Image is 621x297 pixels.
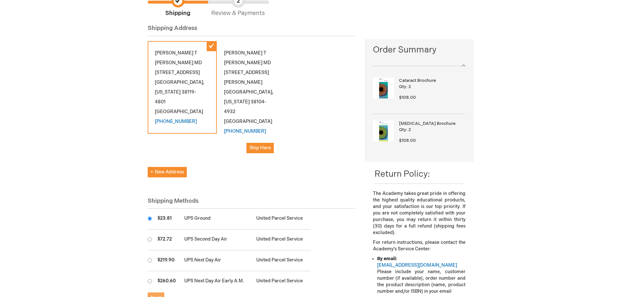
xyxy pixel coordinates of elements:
[148,24,355,36] div: Shipping Address
[246,143,274,153] button: Ship Here
[377,256,465,295] li: Please include your name, customer number (if available), order number and the product descriptio...
[408,84,411,89] span: 2
[399,127,406,132] span: Qty
[203,80,204,85] span: ,
[155,89,181,95] span: [US_STATE]
[157,257,174,263] span: $219.90
[181,230,253,250] td: UPS Second Day Air
[377,256,397,261] strong: By email:
[181,250,253,271] td: UPS Next Day Air
[181,271,253,292] td: UPS Next Day Air Early A.M.
[272,89,274,95] span: ,
[253,250,311,271] td: United Parcel Service
[373,44,465,59] span: Order Summary
[373,239,465,252] p: For return instructions, please contact the Academy’s Service Center:
[399,95,416,100] span: $108.00
[148,197,355,209] div: Shipping Methods
[373,78,394,98] img: Cataract Brochure
[408,127,411,132] span: 2
[399,121,464,127] strong: [MEDICAL_DATA] Brochure
[181,209,253,230] td: UPS Ground
[148,41,217,134] div: [PERSON_NAME] T [PERSON_NAME] MD [STREET_ADDRESS] [GEOGRAPHIC_DATA] 38119-4801 [GEOGRAPHIC_DATA]
[157,215,172,221] span: $23.81
[148,167,187,177] button: New Address
[157,278,176,284] span: $260.60
[151,169,184,175] span: New Address
[253,209,311,230] td: United Parcel Service
[217,41,286,160] div: [PERSON_NAME] T [PERSON_NAME] MD [STREET_ADDRESS][PERSON_NAME] [GEOGRAPHIC_DATA] 38104-4932 [GEOG...
[373,121,394,141] img: Cataract Surgery Brochure
[224,99,250,105] span: [US_STATE]
[399,138,416,143] span: $108.00
[399,78,464,84] strong: Cataract Brochure
[224,128,266,134] a: [PHONE_NUMBER]
[377,262,457,268] a: [EMAIL_ADDRESS][DOMAIN_NAME]
[157,236,172,242] span: $72.72
[399,84,406,89] span: Qty
[373,190,465,236] p: The Academy takes great pride in offering the highest quality educational products, and your sati...
[375,169,430,179] span: Return Policy:
[155,119,197,124] a: [PHONE_NUMBER]
[253,271,311,292] td: United Parcel Service
[253,230,311,250] td: United Parcel Service
[249,145,271,151] span: Ship Here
